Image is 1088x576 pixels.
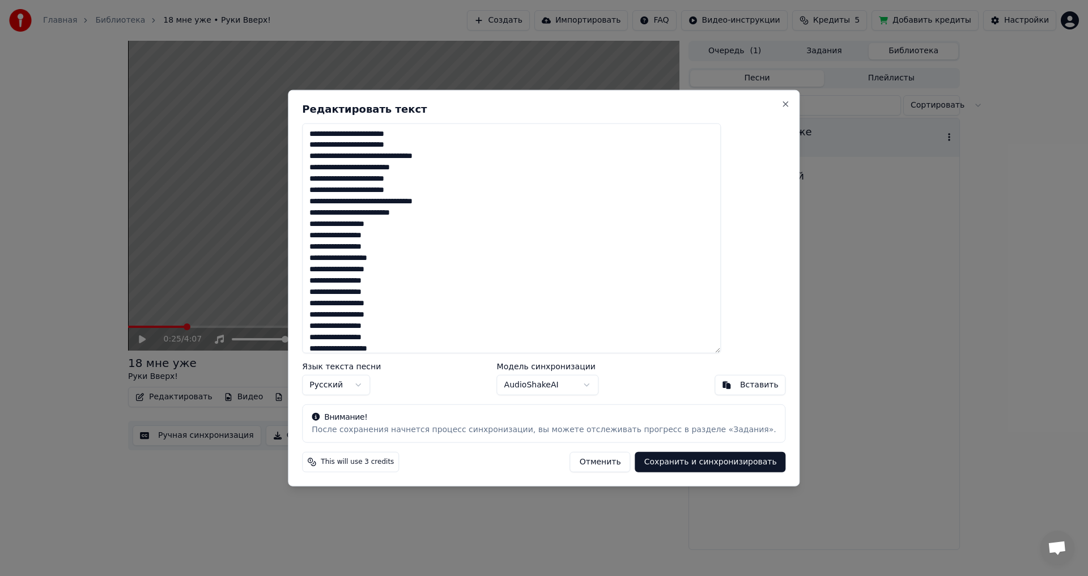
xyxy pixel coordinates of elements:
label: Модель синхронизации [497,362,599,370]
button: Сохранить и синхронизировать [635,452,786,472]
div: Вставить [740,379,779,391]
div: После сохранения начнется процесс синхронизации, вы можете отслеживать прогресс в разделе «Задания». [312,424,776,436]
div: Внимание! [312,412,776,423]
button: Вставить [715,375,786,395]
h2: Редактировать текст [302,104,785,114]
label: Язык текста песни [302,362,381,370]
span: This will use 3 credits [321,458,394,467]
button: Отменить [570,452,631,472]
